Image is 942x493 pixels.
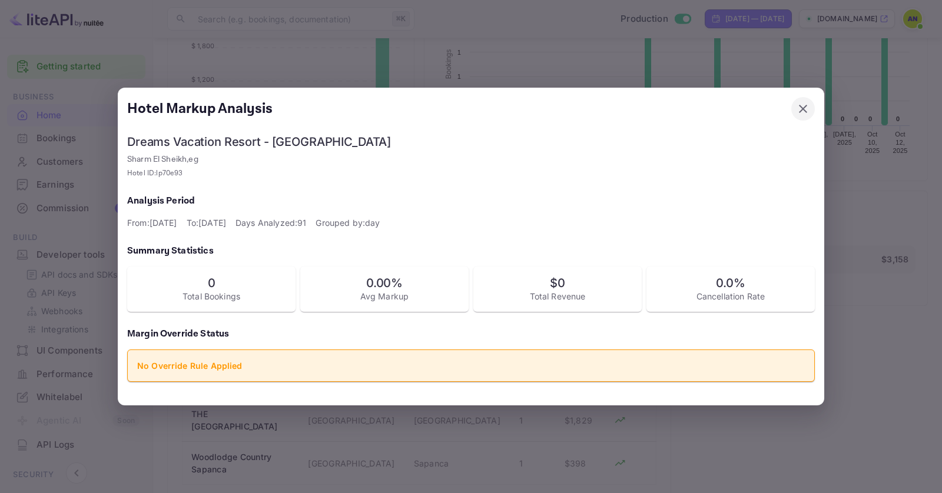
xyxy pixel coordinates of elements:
h6: 0.0 % [656,276,805,290]
p: Total Bookings [137,290,286,302]
h6: Analysis Period [127,193,815,209]
p: Cancellation Rate [656,290,805,302]
p: Days Analyzed: 91 [235,216,306,229]
p: From: [DATE] [127,216,177,229]
h6: Summary Statistics [127,243,815,259]
p: Sharm El Sheikh , eg [127,154,815,166]
h6: Margin Override Status [127,326,815,342]
h6: 0.00 % [310,276,459,290]
h6: $ 0 [483,276,632,290]
p: Avg Markup [310,290,459,302]
h6: 0 [137,276,286,290]
h6: Dreams Vacation Resort - [GEOGRAPHIC_DATA] [127,135,815,149]
p: Hotel ID: lp70e93 [127,168,815,179]
p: Grouped by: day [316,216,380,229]
h5: Hotel Markup Analysis [127,99,273,118]
p: No Override Rule Applied [137,359,805,372]
p: To: [DATE] [187,216,226,229]
p: Total Revenue [483,290,632,302]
